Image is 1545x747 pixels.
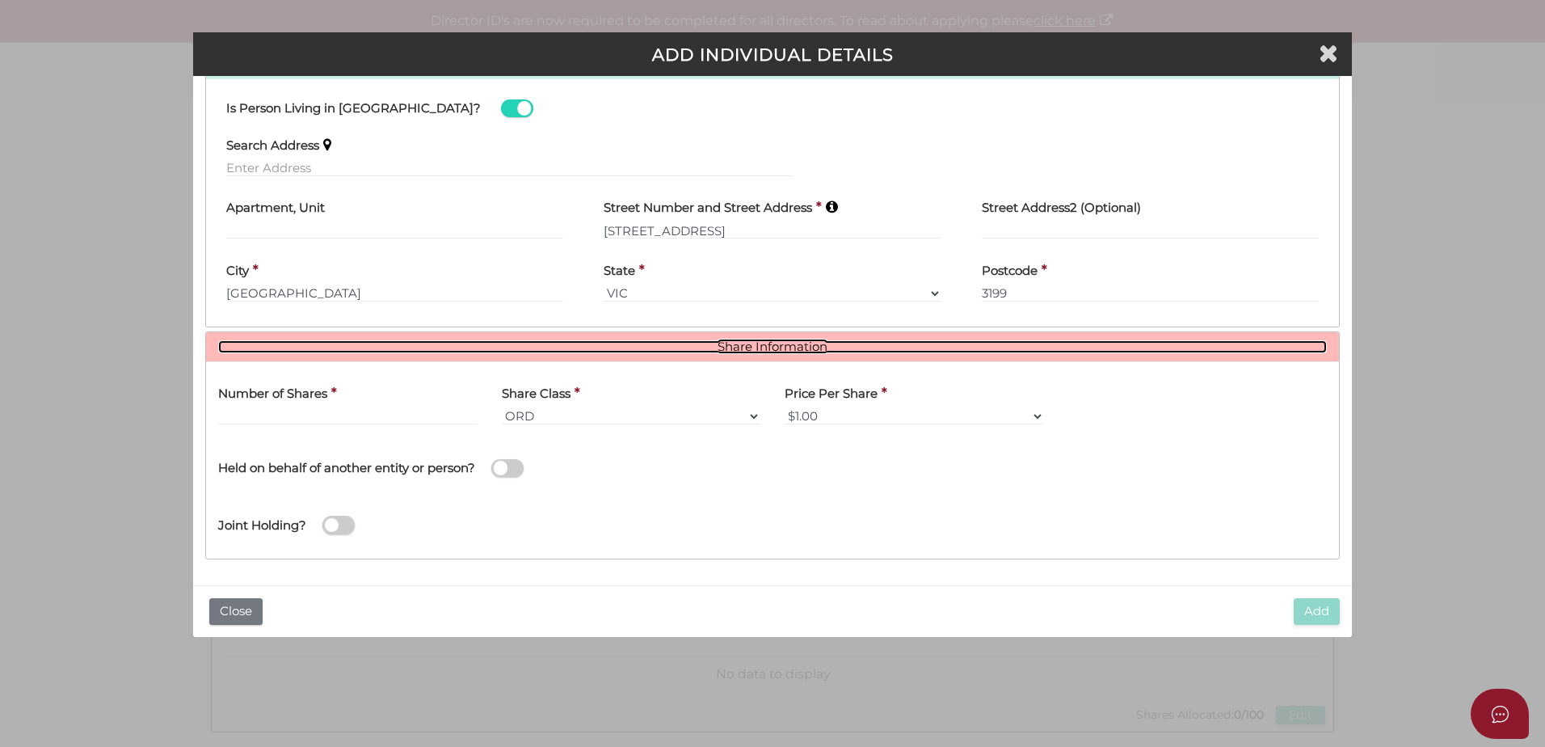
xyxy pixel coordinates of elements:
[1471,689,1529,739] button: Open asap
[209,598,263,625] button: Close
[226,264,249,278] h4: City
[218,387,327,401] h4: Number of Shares
[604,264,635,278] h4: State
[218,340,1327,354] a: Share Information
[982,264,1038,278] h4: Postcode
[1294,598,1340,625] button: Add
[785,387,878,401] h4: Price Per Share
[502,387,570,401] h4: Share Class
[218,462,475,475] h4: Held on behalf of another entity or person?
[218,519,306,533] h4: Joint Holding?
